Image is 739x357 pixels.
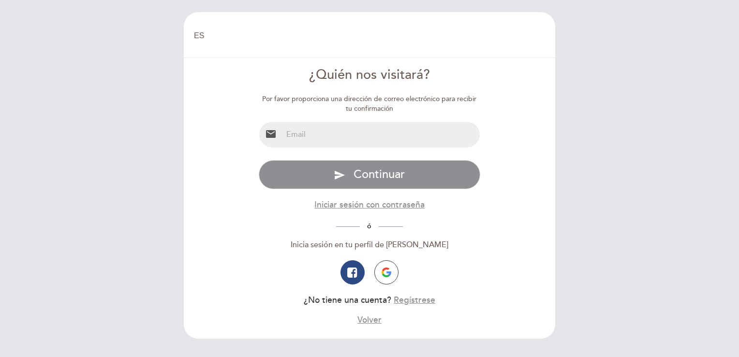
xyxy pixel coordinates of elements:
button: Iniciar sesión con contraseña [314,199,425,211]
div: Por favor proporciona una dirección de correo electrónico para recibir tu confirmación [259,94,481,114]
i: send [334,169,345,181]
button: Regístrese [394,294,435,306]
span: Continuar [354,167,405,181]
i: email [265,128,277,140]
div: ¿Quién nos visitará? [259,66,481,85]
button: send Continuar [259,160,481,189]
span: ó [360,222,379,230]
input: Email [282,122,480,148]
span: ¿No tiene una cuenta? [304,295,391,305]
button: Volver [357,314,382,326]
div: Inicia sesión en tu perfil de [PERSON_NAME] [259,239,481,251]
img: icon-google.png [382,268,391,277]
